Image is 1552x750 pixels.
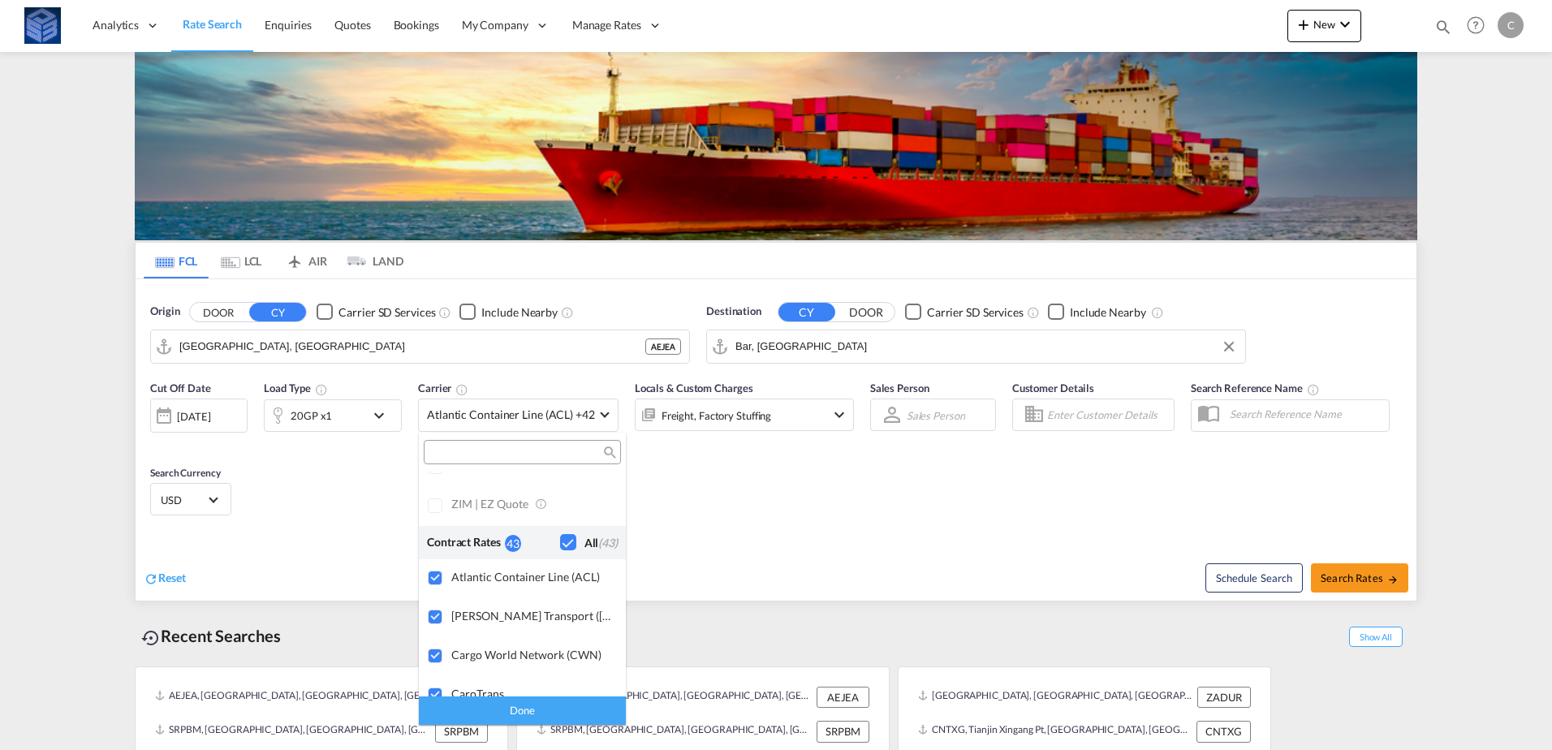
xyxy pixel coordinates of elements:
div: Done [419,696,626,725]
md-icon: s18 icon-information-outline [535,497,550,511]
div: Cargo World Network (CWN) [451,648,613,662]
div: Baker Transport (GB) | Direct [451,609,613,623]
div: All [584,535,618,551]
md-checkbox: Checkbox No Ink [560,534,618,551]
div: ZIM | eZ Quote [451,497,613,512]
div: 43 [505,535,521,552]
md-icon: icon-magnify [602,446,614,459]
div: Contract Rates [427,534,505,551]
div: Atlantic Container Line (ACL) [451,570,613,584]
span: (43) [598,536,618,550]
div: CaroTrans [451,687,613,700]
